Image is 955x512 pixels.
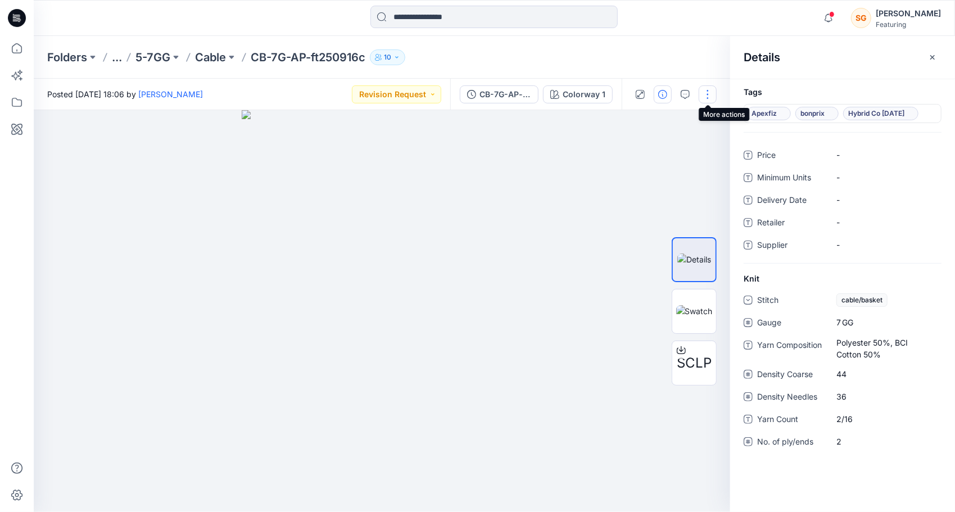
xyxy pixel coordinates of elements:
span: Posted [DATE] 18:06 by [47,88,203,100]
h2: Details [744,51,780,64]
button: ... [112,49,122,65]
span: Stitch [757,293,825,309]
span: Price [757,148,825,164]
p: CB-7G-AP-ft250916c [251,49,365,65]
div: SG [851,8,871,28]
span: Hybrid Co [DATE] [848,107,913,120]
span: 44 [836,368,934,380]
span: - [836,171,934,183]
span: Delivery Date [757,193,825,209]
span: 2 [836,436,934,447]
span: Knit [744,273,759,284]
span: Gauge [757,316,825,332]
span: bonprix [800,107,834,120]
button: CB-7G-AP-ft250916c [460,85,538,103]
span: Retailer [757,216,825,232]
span: Density Coarse [757,368,825,383]
span: Supplier [757,238,825,254]
span: - [836,239,934,251]
span: cable/basket [836,293,888,307]
button: Colorway 1 [543,85,613,103]
h4: Tags [730,88,955,97]
span: Minimum Units [757,171,825,187]
a: 5-7GG [135,49,170,65]
div: Featuring [876,20,941,29]
img: eyJhbGciOiJIUzI1NiIsImtpZCI6IjAiLCJzbHQiOiJzZXMiLCJ0eXAiOiJKV1QifQ.eyJkYXRhIjp7InR5cGUiOiJzdG9yYW... [242,110,523,512]
div: Colorway 1 [563,88,605,101]
span: Yarn Count [757,413,825,428]
span: 2/16 [836,413,934,425]
span: - [836,216,934,228]
a: Cable [195,49,226,65]
a: [PERSON_NAME] [138,89,203,99]
img: Details [677,253,711,265]
span: Polyester 50%, BCI Cotton 50% [836,337,934,360]
span: Yarn Composition [757,338,825,361]
button: Details [654,85,672,103]
span: - [836,149,934,161]
img: Swatch [676,305,713,317]
span: Apexfiz [752,107,786,120]
span: 7 [836,316,934,328]
div: CB-7G-AP-ft250916c [479,88,531,101]
span: No. of ply/ends [757,435,825,451]
a: Folders [47,49,87,65]
span: - [836,194,934,206]
button: 10 [370,49,405,65]
p: 10 [384,51,391,64]
span: GG [842,316,868,328]
span: SCLP [677,353,712,373]
span: 36 [836,391,934,402]
span: Density Needles [757,390,825,406]
div: [PERSON_NAME] [876,7,941,20]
